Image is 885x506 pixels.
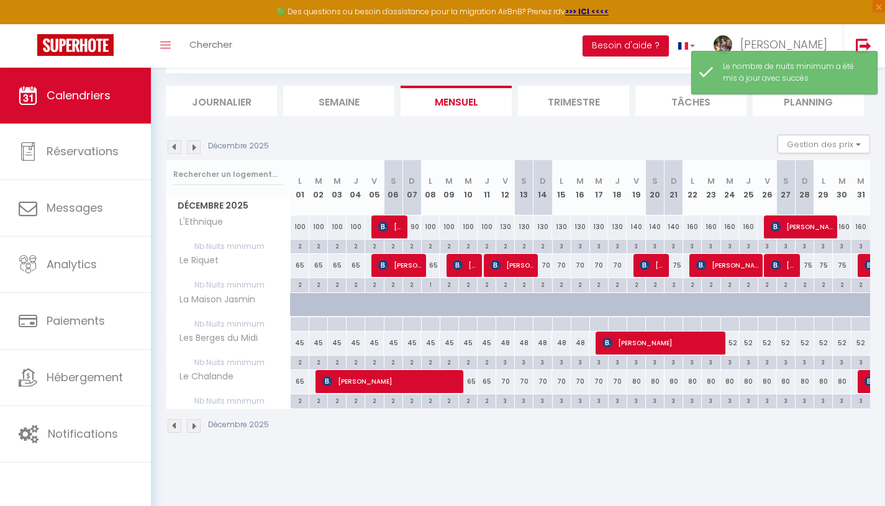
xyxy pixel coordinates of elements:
div: 2 [403,394,421,406]
div: 2 [440,356,458,368]
div: 45 [347,332,365,355]
span: Calendriers [47,88,111,103]
div: 2 [646,278,664,290]
th: 19 [627,160,645,215]
div: 45 [458,332,477,355]
div: 2 [721,278,739,290]
div: 2 [440,240,458,251]
div: 2 [571,278,589,290]
div: 2 [609,278,627,290]
div: 3 [740,356,758,368]
div: 70 [552,254,571,277]
div: 80 [720,370,739,393]
div: 70 [571,370,589,393]
div: 2 [515,278,533,290]
div: 2 [459,278,477,290]
div: 3 [609,240,627,251]
div: 2 [365,240,383,251]
span: Nb Nuits minimum [166,278,290,292]
div: 160 [833,215,851,238]
div: 3 [777,356,795,368]
div: 70 [589,254,608,277]
div: 2 [365,278,383,290]
span: Nb Nuits minimum [166,317,290,331]
div: 80 [758,370,776,393]
div: 2 [403,356,421,368]
div: 140 [646,215,665,238]
div: 3 [851,240,870,251]
div: 2 [384,240,402,251]
div: 100 [291,215,309,238]
li: Semaine [283,86,394,116]
abbr: M [838,175,846,187]
abbr: M [334,175,341,187]
div: 70 [608,370,627,393]
div: 3 [814,240,832,251]
div: 52 [851,332,870,355]
div: 160 [683,215,702,238]
div: 3 [758,356,776,368]
abbr: V [371,175,377,187]
div: 3 [833,356,851,368]
div: 2 [533,240,551,251]
a: Chercher [180,24,242,68]
div: 3 [721,240,739,251]
div: 80 [833,370,851,393]
div: 3 [665,240,683,251]
th: 16 [571,160,589,215]
abbr: L [298,175,302,187]
div: 3 [777,240,795,251]
div: 140 [665,215,683,238]
div: 160 [739,215,758,238]
abbr: J [484,175,489,187]
span: Messages [47,200,103,215]
div: 70 [533,254,552,277]
span: Nb Nuits minimum [166,356,290,369]
div: 3 [683,356,701,368]
li: Tâches [635,86,747,116]
div: 3 [740,240,758,251]
div: 45 [328,332,347,355]
div: 2 [533,278,551,290]
div: 3 [646,240,664,251]
th: 22 [683,160,702,215]
div: 100 [440,215,458,238]
th: 09 [440,160,458,215]
abbr: L [429,175,432,187]
div: 80 [739,370,758,393]
abbr: S [521,175,527,187]
div: 45 [309,332,328,355]
div: 160 [720,215,739,238]
th: 20 [646,160,665,215]
div: 2 [291,394,309,406]
div: 2 [365,356,383,368]
abbr: V [633,175,639,187]
div: 2 [291,240,309,251]
div: 52 [833,332,851,355]
div: 45 [291,332,309,355]
div: 2 [440,394,458,406]
span: Notifications [48,426,118,441]
div: 2 [758,278,776,290]
div: 2 [422,240,440,251]
div: 2 [291,356,309,368]
div: 100 [309,215,328,238]
div: 3 [796,356,814,368]
abbr: V [502,175,508,187]
div: 2 [403,278,421,290]
div: 45 [365,332,384,355]
span: La Maison Jasmin [168,293,258,307]
div: 2 [440,278,458,290]
div: Le nombre de nuits minimum a été mis à jour avec succès [723,61,865,84]
div: 2 [309,278,327,290]
th: 03 [328,160,347,215]
div: 48 [571,332,589,355]
div: 2 [814,278,832,290]
div: 100 [421,215,440,238]
span: [PERSON_NAME] [696,253,758,277]
abbr: J [746,175,751,187]
div: 45 [478,332,496,355]
div: 100 [458,215,477,238]
abbr: M [315,175,322,187]
div: 52 [776,332,795,355]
